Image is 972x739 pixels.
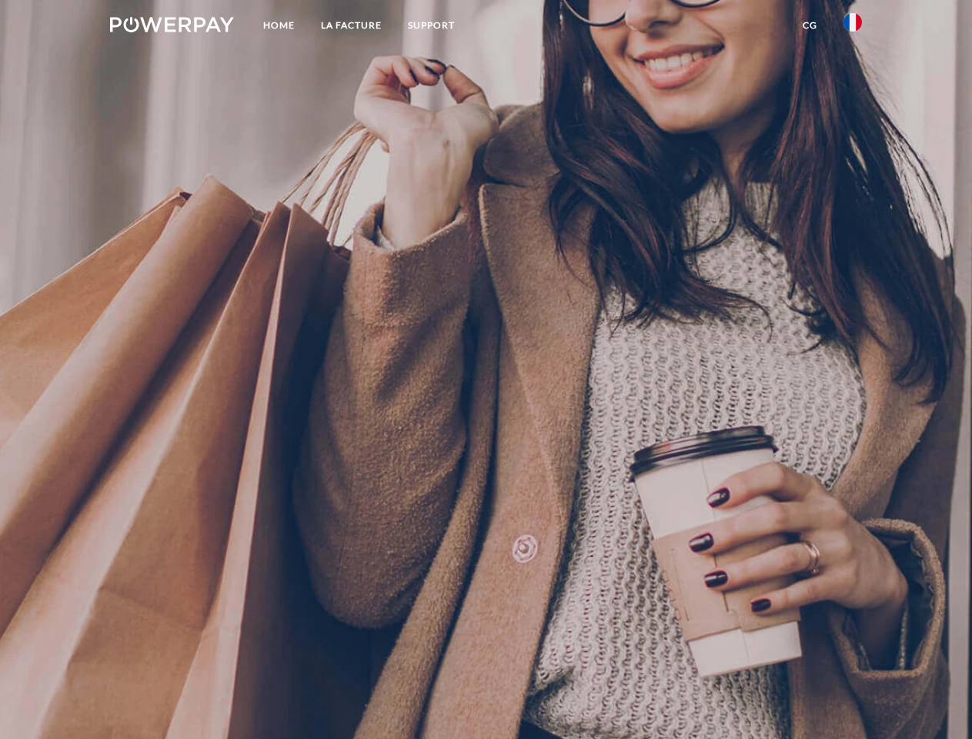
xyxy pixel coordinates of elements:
[395,12,468,39] a: Support
[790,12,830,39] a: CG
[110,17,234,32] img: logo-powerpay-white.svg
[843,13,862,32] img: fr
[250,12,308,39] a: Home
[308,12,395,39] a: LA FACTURE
